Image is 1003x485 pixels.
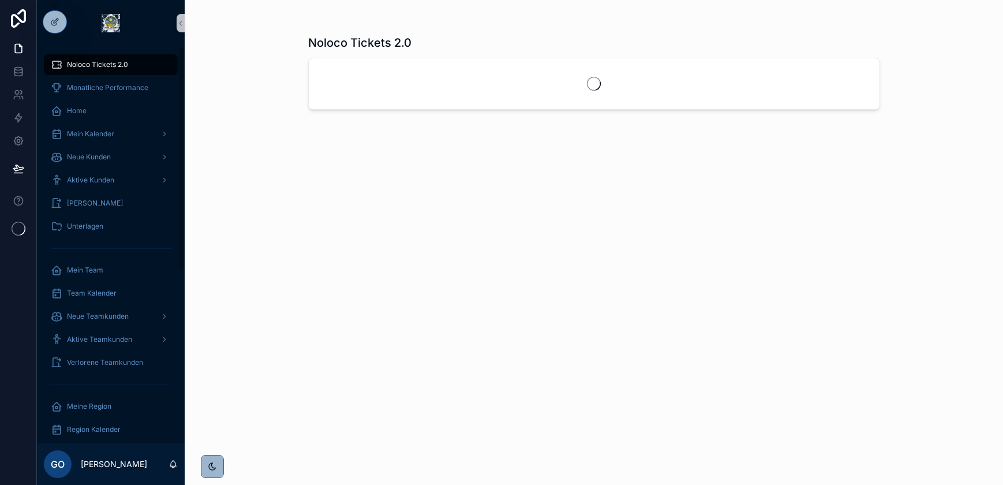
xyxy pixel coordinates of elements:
[51,457,65,471] span: GO
[44,170,178,191] a: Aktive Kunden
[44,77,178,98] a: Monatliche Performance
[37,46,185,443] div: scrollable content
[67,402,111,411] span: Meine Region
[44,260,178,281] a: Mein Team
[67,129,114,139] span: Mein Kalender
[67,152,111,162] span: Neue Kunden
[102,14,120,32] img: App logo
[44,396,178,417] a: Meine Region
[44,100,178,121] a: Home
[67,83,148,92] span: Monatliche Performance
[67,358,143,367] span: Verlorene Teamkunden
[67,222,103,231] span: Unterlagen
[44,54,178,75] a: Noloco Tickets 2.0
[67,199,123,208] span: [PERSON_NAME]
[44,352,178,373] a: Verlorene Teamkunden
[67,312,129,321] span: Neue Teamkunden
[44,419,178,440] a: Region Kalender
[44,283,178,304] a: Team Kalender
[44,329,178,350] a: Aktive Teamkunden
[67,335,132,344] span: Aktive Teamkunden
[67,425,121,434] span: Region Kalender
[308,35,411,51] h1: Noloco Tickets 2.0
[44,216,178,237] a: Unterlagen
[67,106,87,115] span: Home
[67,176,114,185] span: Aktive Kunden
[44,306,178,327] a: Neue Teamkunden
[67,289,117,298] span: Team Kalender
[67,60,128,69] span: Noloco Tickets 2.0
[44,147,178,167] a: Neue Kunden
[44,193,178,214] a: [PERSON_NAME]
[67,266,103,275] span: Mein Team
[44,124,178,144] a: Mein Kalender
[81,458,147,470] p: [PERSON_NAME]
